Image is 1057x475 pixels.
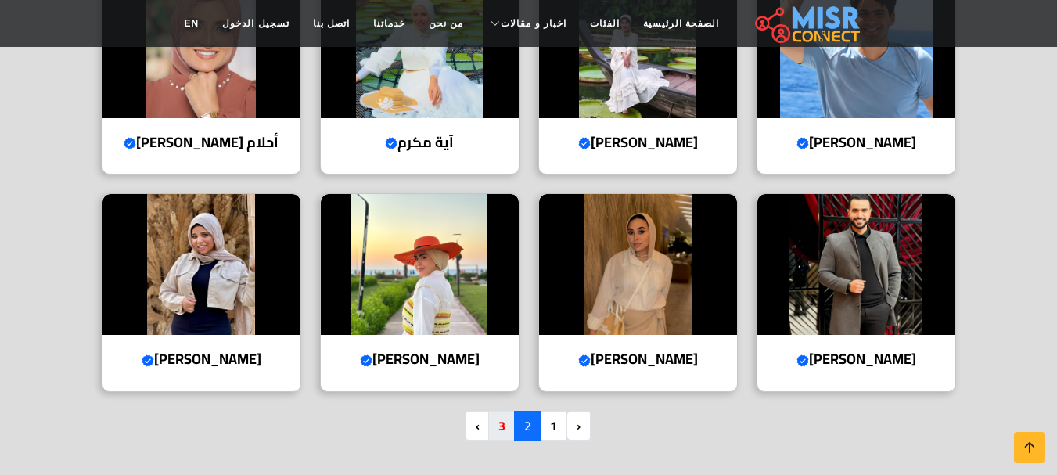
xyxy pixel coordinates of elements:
img: مروة حسن [321,194,519,335]
svg: Verified account [142,354,154,367]
h4: [PERSON_NAME] [114,351,289,368]
a: 1 [540,411,567,441]
svg: Verified account [360,354,372,367]
a: الفئات [578,9,631,38]
svg: Verified account [385,137,397,149]
h4: [PERSON_NAME] [551,351,725,368]
a: خدماتنا [361,9,417,38]
a: pagination.previous [566,411,591,441]
a: سمر يحيى [PERSON_NAME] [92,193,311,392]
a: pagination.next [466,411,490,441]
svg: Verified account [578,354,591,367]
a: 3 [488,411,516,441]
a: تسجيل الدخول [210,9,300,38]
h4: [PERSON_NAME] [769,134,944,151]
h4: [PERSON_NAME] [769,351,944,368]
h4: آية مكرم [333,134,507,151]
svg: Verified account [124,137,136,149]
a: الصفحة الرئيسية [631,9,731,38]
h4: [PERSON_NAME] [551,134,725,151]
span: 2 [514,411,541,441]
svg: Verified account [796,137,809,149]
a: محمد أسامة [PERSON_NAME] [747,193,965,392]
a: مروة حسن [PERSON_NAME] [311,193,529,392]
img: مي إبراهيم [539,194,737,335]
img: محمد أسامة [757,194,955,335]
h4: أحلام [PERSON_NAME] [114,134,289,151]
a: من نحن [417,9,475,38]
a: EN [173,9,211,38]
svg: Verified account [796,354,809,367]
img: سمر يحيى [102,194,300,335]
img: main.misr_connect [755,4,860,43]
a: اتصل بنا [301,9,361,38]
a: مي إبراهيم [PERSON_NAME] [529,193,747,392]
svg: Verified account [578,137,591,149]
h4: [PERSON_NAME] [333,351,507,368]
a: اخبار و مقالات [475,9,578,38]
span: اخبار و مقالات [501,16,566,31]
